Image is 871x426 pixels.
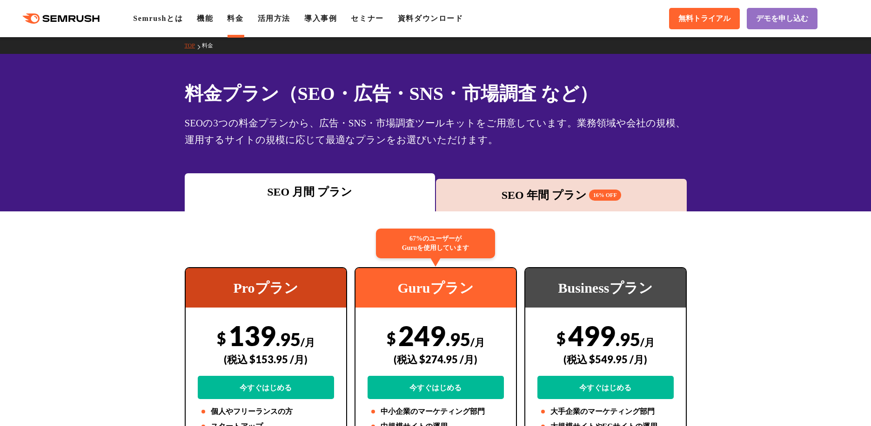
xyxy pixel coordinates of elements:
span: /月 [470,336,485,348]
span: 16% OFF [589,190,621,201]
a: 活用方法 [258,14,290,22]
a: 導入事例 [304,14,337,22]
a: 料金 [227,14,243,22]
li: 中小企業のマーケティング部門 [368,406,504,417]
a: 今すぐはじめる [368,376,504,399]
a: 料金 [202,42,220,49]
li: 個人やフリーランスの方 [198,406,334,417]
div: 67%のユーザーが Guruを使用しています [376,229,495,258]
div: 139 [198,319,334,399]
span: デモを申し込む [756,14,808,24]
a: 無料トライアル [669,8,740,29]
h1: 料金プラン（SEO・広告・SNS・市場調査 など） [185,80,687,107]
li: 大手企業のマーケティング部門 [537,406,674,417]
div: SEO 月間 プラン [189,184,431,200]
span: /月 [301,336,315,348]
span: $ [387,328,396,347]
span: .95 [276,328,301,350]
span: $ [217,328,226,347]
div: SEO 年間 プラン [441,187,682,203]
span: .95 [616,328,640,350]
div: Guruプラン [355,268,516,308]
span: /月 [640,336,655,348]
span: $ [556,328,566,347]
div: (税込 $153.95 /月) [198,343,334,376]
span: .95 [446,328,470,350]
div: (税込 $549.95 /月) [537,343,674,376]
div: Proプラン [186,268,346,308]
a: 資料ダウンロード [398,14,463,22]
span: 無料トライアル [678,14,730,24]
a: デモを申し込む [747,8,817,29]
div: SEOの3つの料金プランから、広告・SNS・市場調査ツールキットをご用意しています。業務領域や会社の規模、運用するサイトの規模に応じて最適なプランをお選びいただけます。 [185,115,687,148]
a: セミナー [351,14,383,22]
div: 499 [537,319,674,399]
a: 今すぐはじめる [198,376,334,399]
a: 機能 [197,14,213,22]
div: Businessプラン [525,268,686,308]
a: Semrushとは [133,14,183,22]
div: (税込 $274.95 /月) [368,343,504,376]
div: 249 [368,319,504,399]
a: 今すぐはじめる [537,376,674,399]
a: TOP [185,42,202,49]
